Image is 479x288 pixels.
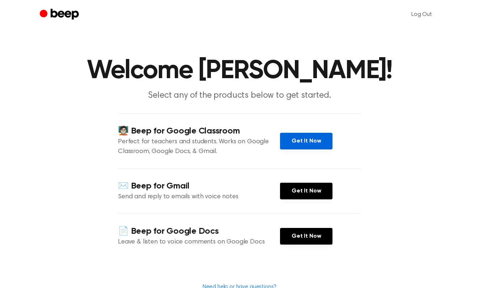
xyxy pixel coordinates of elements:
p: Select any of the products below to get started. [101,90,378,102]
a: Get It Now [280,183,332,199]
h1: Welcome [PERSON_NAME]! [54,58,425,84]
p: Leave & listen to voice comments on Google Docs [118,237,280,247]
p: Perfect for teachers and students. Works on Google Classroom, Google Docs, & Gmail. [118,137,280,157]
a: Get It Now [280,228,332,245]
a: Get It Now [280,133,332,149]
p: Send and reply to emails with voice notes [118,192,280,202]
h4: 📄 Beep for Google Docs [118,225,280,237]
h4: 🧑🏻‍🏫 Beep for Google Classroom [118,125,280,137]
a: Beep [40,8,81,22]
h4: ✉️ Beep for Gmail [118,180,280,192]
a: Log Out [404,6,439,23]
